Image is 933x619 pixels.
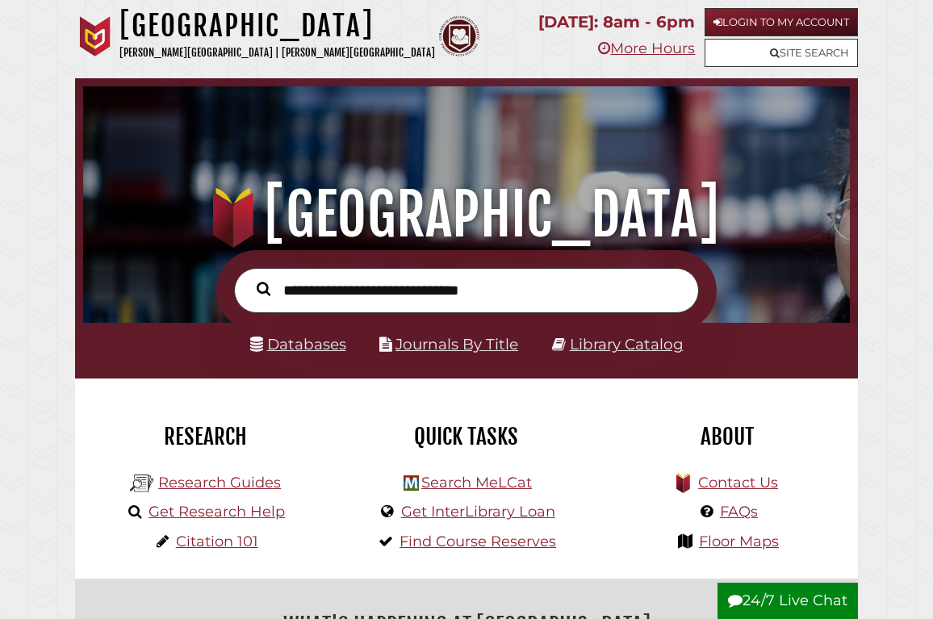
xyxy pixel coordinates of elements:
[249,278,278,299] button: Search
[720,503,758,521] a: FAQs
[400,533,556,550] a: Find Course Reserves
[158,474,281,491] a: Research Guides
[130,471,154,496] img: Hekman Library Logo
[421,474,532,491] a: Search MeLCat
[176,533,258,550] a: Citation 101
[149,503,285,521] a: Get Research Help
[404,475,419,491] img: Hekman Library Logo
[439,16,479,56] img: Calvin Theological Seminary
[87,423,324,450] h2: Research
[705,8,858,36] a: Login to My Account
[348,423,584,450] h2: Quick Tasks
[538,8,695,36] p: [DATE]: 8am - 6pm
[705,39,858,67] a: Site Search
[97,179,835,250] h1: [GEOGRAPHIC_DATA]
[75,16,115,56] img: Calvin University
[401,503,555,521] a: Get InterLibrary Loan
[699,533,779,550] a: Floor Maps
[250,335,346,353] a: Databases
[598,40,695,57] a: More Hours
[257,282,270,297] i: Search
[570,335,684,353] a: Library Catalog
[395,335,518,353] a: Journals By Title
[609,423,846,450] h2: About
[698,474,778,491] a: Contact Us
[119,8,435,44] h1: [GEOGRAPHIC_DATA]
[119,44,435,62] p: [PERSON_NAME][GEOGRAPHIC_DATA] | [PERSON_NAME][GEOGRAPHIC_DATA]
